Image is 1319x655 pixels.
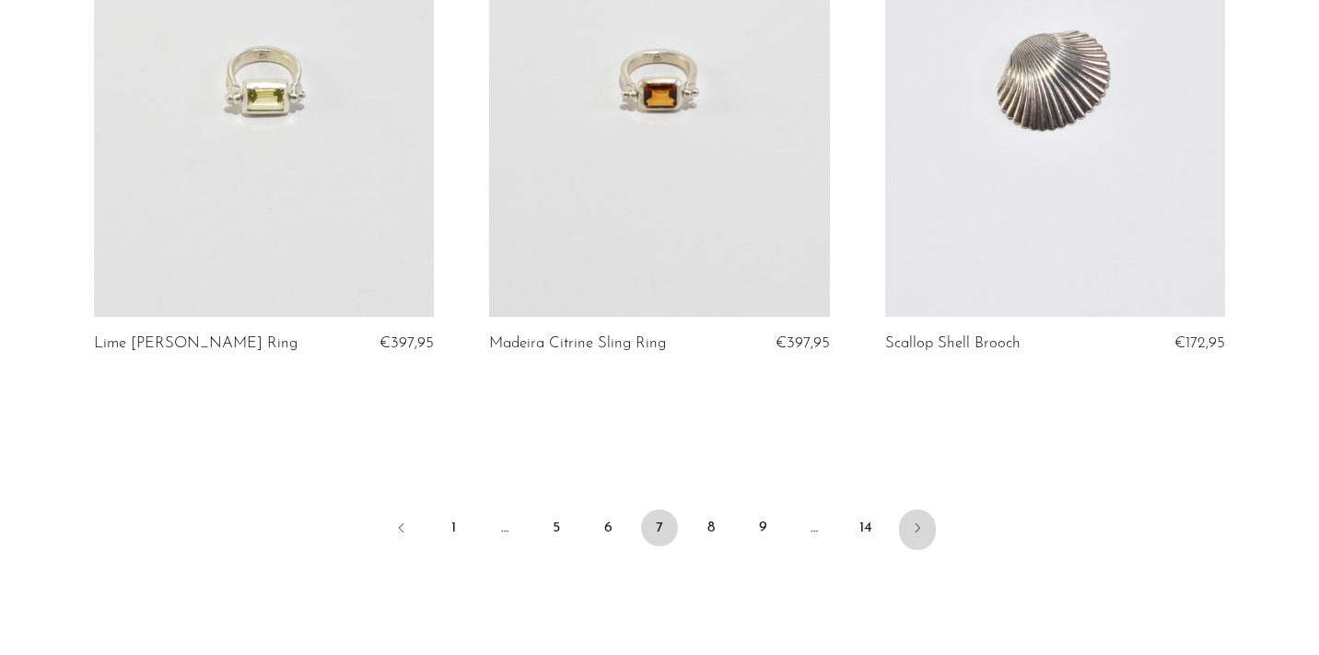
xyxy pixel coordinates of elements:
[693,509,730,546] a: 8
[776,335,830,351] span: €397,95
[847,509,884,546] a: 14
[796,509,833,546] span: …
[489,335,666,352] a: Madeira Citrine Sling Ring
[383,509,420,550] a: Previous
[885,335,1021,352] a: Scallop Shell Brooch
[94,335,298,352] a: Lime [PERSON_NAME] Ring
[486,509,523,546] span: …
[589,509,626,546] a: 6
[641,509,678,546] span: 7
[379,335,434,351] span: €397,95
[1174,335,1225,351] span: €172,95
[435,509,472,546] a: 1
[744,509,781,546] a: 9
[538,509,575,546] a: 5
[899,509,936,550] a: Next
